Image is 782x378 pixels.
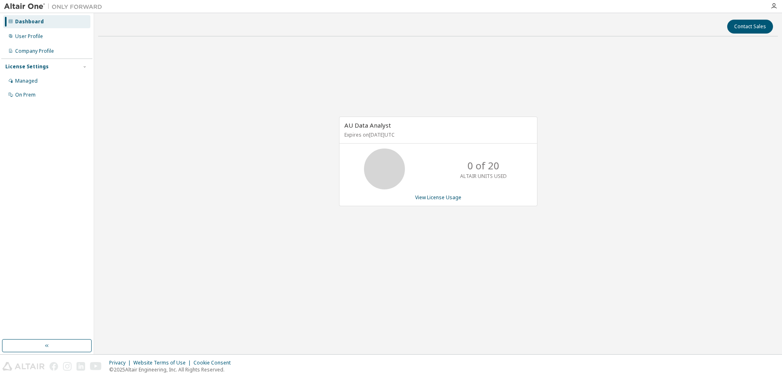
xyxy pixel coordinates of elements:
img: Altair One [4,2,106,11]
p: Expires on [DATE] UTC [344,131,530,138]
div: Cookie Consent [193,360,236,366]
img: facebook.svg [49,362,58,371]
p: ALTAIR UNITS USED [460,173,507,180]
div: User Profile [15,33,43,40]
img: altair_logo.svg [2,362,45,371]
div: Privacy [109,360,133,366]
a: View License Usage [415,194,461,201]
p: © 2025 Altair Engineering, Inc. All Rights Reserved. [109,366,236,373]
div: Dashboard [15,18,44,25]
span: AU Data Analyst [344,121,391,129]
img: youtube.svg [90,362,102,371]
div: License Settings [5,63,49,70]
div: Managed [15,78,38,84]
button: Contact Sales [727,20,773,34]
img: linkedin.svg [76,362,85,371]
p: 0 of 20 [467,159,499,173]
div: On Prem [15,92,36,98]
div: Website Terms of Use [133,360,193,366]
div: Company Profile [15,48,54,54]
img: instagram.svg [63,362,72,371]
